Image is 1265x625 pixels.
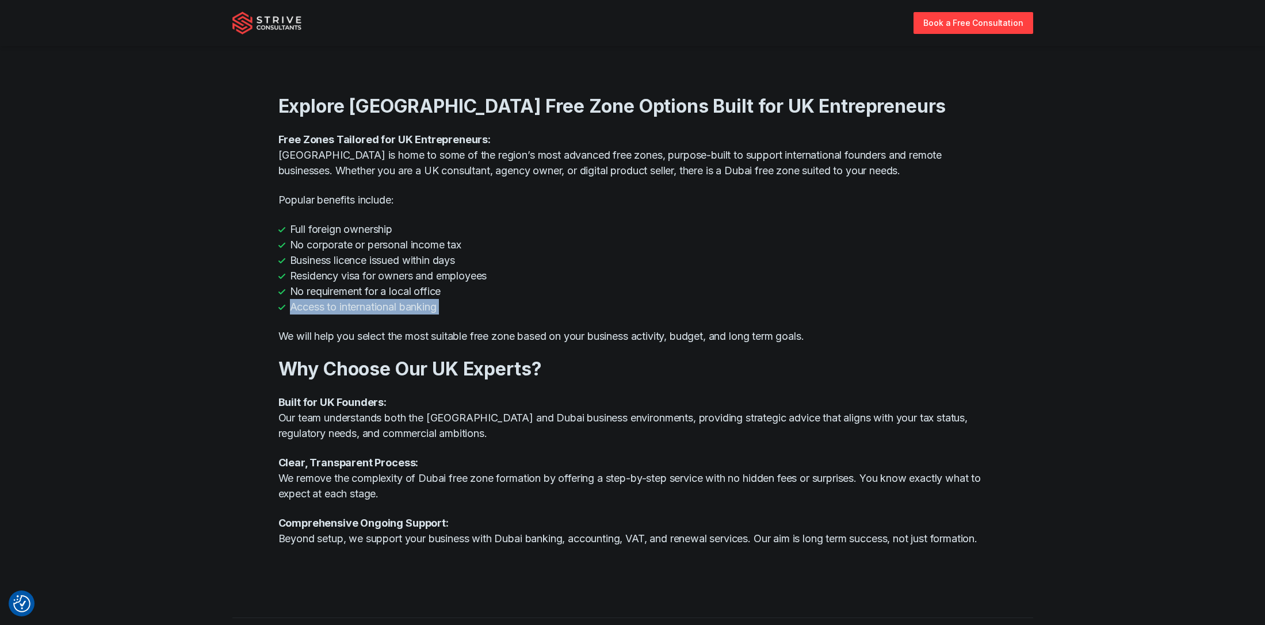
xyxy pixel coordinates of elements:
[278,283,987,299] li: No requirement for a local office
[278,515,987,546] p: Beyond setup, we support your business with Dubai banking, accounting, VAT, and renewal services....
[13,595,30,612] button: Consent Preferences
[278,455,987,501] p: We remove the complexity of Dubai free zone formation by offering a step-by-step service with no ...
[278,299,987,315] li: Access to international banking
[278,221,987,237] li: Full foreign ownership
[278,457,419,469] strong: Clear, Transparent Process:
[278,237,987,252] li: No corporate or personal income tax
[278,396,387,408] strong: Built for UK Founders:
[914,12,1033,33] a: Book a Free Consultation
[278,192,987,208] p: Popular benefits include:
[278,268,987,283] li: Residency visa for owners and employees
[278,95,987,118] h3: Explore [GEOGRAPHIC_DATA] Free Zone Options Built for UK Entrepreneurs
[13,595,30,612] img: Revisit consent button
[278,328,987,344] p: We will help you select the most suitable free zone based on your business activity, budget, and ...
[278,358,987,381] h3: Why Choose Our UK Experts?
[278,132,987,178] p: [GEOGRAPHIC_DATA] is home to some of the region’s most advanced free zones, purpose-built to supp...
[278,133,491,145] strong: Free Zones Tailored for UK Entrepreneurs:
[278,517,449,529] strong: Comprehensive Ongoing Support:
[278,394,987,441] p: Our team understands both the [GEOGRAPHIC_DATA] and Dubai business environments, providing strate...
[278,252,987,268] li: Business licence issued within days
[232,11,301,34] img: Strive Consultants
